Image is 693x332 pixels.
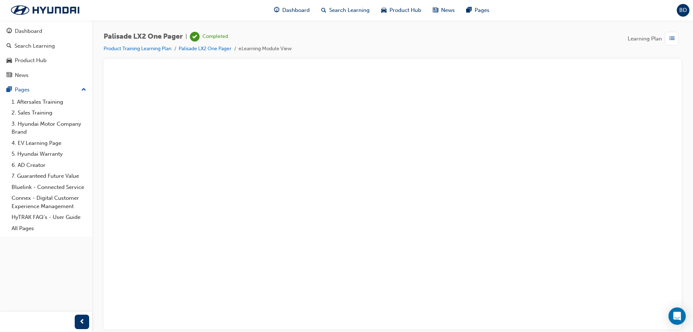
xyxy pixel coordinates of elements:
[461,3,495,18] a: pages-iconPages
[669,34,675,43] span: list-icon
[3,25,89,38] a: Dashboard
[668,307,686,325] div: Open Intercom Messenger
[9,148,89,160] a: 5. Hyundai Warranty
[15,86,30,94] div: Pages
[9,160,89,171] a: 6. AD Creator
[268,3,315,18] a: guage-iconDashboard
[6,87,12,93] span: pages-icon
[381,6,387,15] span: car-icon
[628,35,662,43] span: Learning Plan
[427,3,461,18] a: news-iconNews
[9,193,89,212] a: Connex - Digital Customer Experience Management
[4,3,87,18] img: Trak
[6,28,12,35] span: guage-icon
[3,69,89,82] a: News
[315,3,375,18] a: search-iconSearch Learning
[9,96,89,108] a: 1. Aftersales Training
[3,23,89,83] button: DashboardSearch LearningProduct HubNews
[15,56,47,65] div: Product Hub
[677,4,689,17] button: BD
[179,46,231,52] a: Palisade LX2 One Pager
[79,318,85,327] span: prev-icon
[104,33,183,41] span: Palisade LX2 One Pager
[202,33,228,40] div: Completed
[679,6,687,14] span: BD
[3,39,89,53] a: Search Learning
[3,54,89,67] a: Product Hub
[9,212,89,223] a: HyTRAK FAQ's - User Guide
[14,42,55,50] div: Search Learning
[15,71,29,79] div: News
[466,6,472,15] span: pages-icon
[104,46,171,52] a: Product Training Learning Plan
[190,32,200,42] span: learningRecordVerb_COMPLETE-icon
[433,6,438,15] span: news-icon
[282,6,310,14] span: Dashboard
[3,83,89,96] button: Pages
[9,171,89,182] a: 7. Guaranteed Future Value
[9,107,89,118] a: 2. Sales Training
[6,57,12,64] span: car-icon
[628,32,681,46] button: Learning Plan
[9,138,89,149] a: 4. EV Learning Page
[475,6,489,14] span: Pages
[6,43,12,49] span: search-icon
[9,223,89,234] a: All Pages
[6,72,12,79] span: news-icon
[441,6,455,14] span: News
[9,182,89,193] a: Bluelink - Connected Service
[321,6,326,15] span: search-icon
[81,85,86,95] span: up-icon
[389,6,421,14] span: Product Hub
[9,118,89,138] a: 3. Hyundai Motor Company Brand
[239,45,292,53] li: eLearning Module View
[375,3,427,18] a: car-iconProduct Hub
[186,33,187,41] span: |
[329,6,370,14] span: Search Learning
[274,6,279,15] span: guage-icon
[15,27,42,35] div: Dashboard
